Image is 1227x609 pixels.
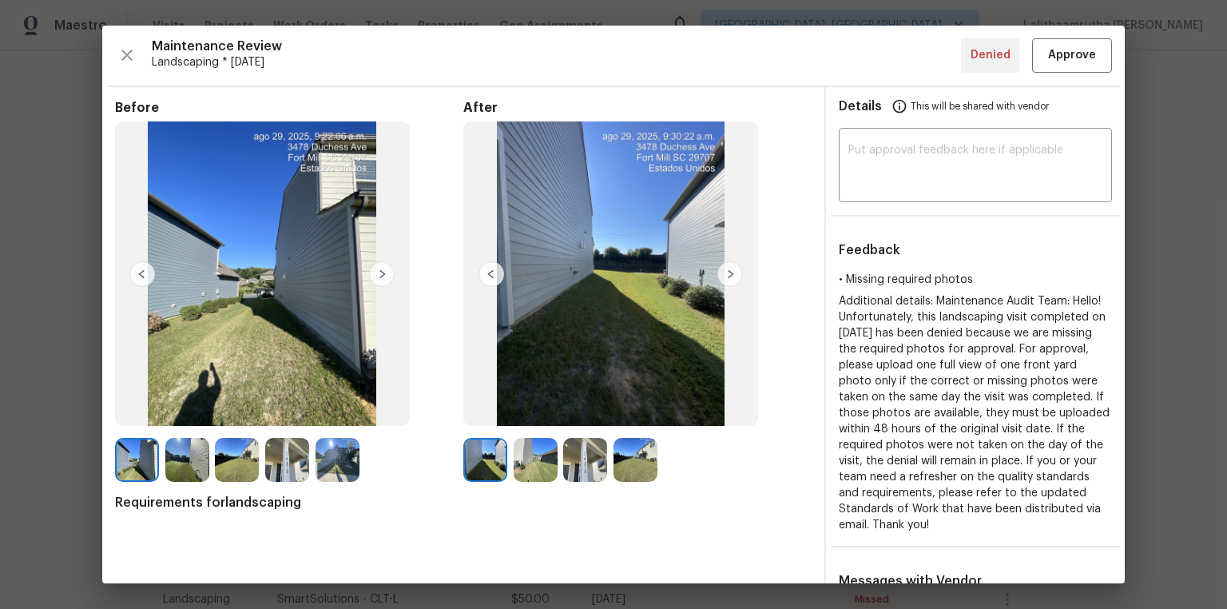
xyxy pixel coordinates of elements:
[911,87,1049,125] span: This will be shared with vendor
[839,274,973,285] span: • Missing required photos
[839,87,882,125] span: Details
[839,244,900,257] span: Feedback
[463,100,812,116] span: After
[1048,46,1096,66] span: Approve
[152,54,961,70] span: Landscaping * [DATE]
[717,261,743,287] img: right-chevron-button-url
[1032,38,1112,73] button: Approve
[369,261,395,287] img: right-chevron-button-url
[115,100,463,116] span: Before
[115,495,812,511] span: Requirements for landscaping
[839,296,1110,531] span: Additional details: Maintenance Audit Team: Hello! Unfortunately, this landscaping visit complete...
[478,261,504,287] img: left-chevron-button-url
[152,38,961,54] span: Maintenance Review
[129,261,155,287] img: left-chevron-button-url
[839,575,982,587] span: Messages with Vendor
